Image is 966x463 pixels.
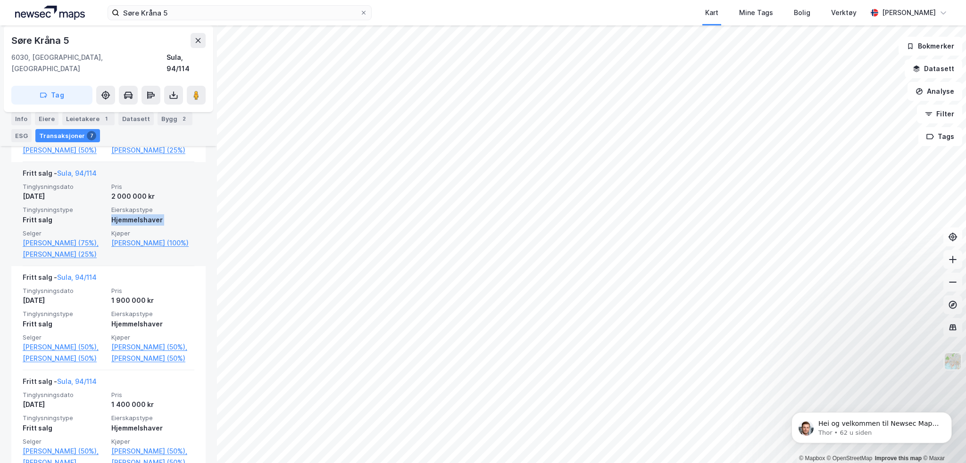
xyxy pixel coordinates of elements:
[111,391,194,399] span: Pris
[23,214,106,226] div: Fritt salg
[87,131,96,140] div: 7
[739,7,773,18] div: Mine Tags
[827,455,873,462] a: OpenStreetMap
[23,168,97,183] div: Fritt salg -
[111,237,194,249] a: [PERSON_NAME] (100%)
[111,341,194,353] a: [PERSON_NAME] (50%),
[905,59,962,78] button: Datasett
[908,82,962,101] button: Analyse
[23,287,106,295] span: Tinglysningsdato
[158,112,192,125] div: Bygg
[111,295,194,306] div: 1 900 000 kr
[23,191,106,202] div: [DATE]
[777,392,966,458] iframe: Intercom notifications melding
[899,37,962,56] button: Bokmerker
[111,438,194,446] span: Kjøper
[111,287,194,295] span: Pris
[917,105,962,123] button: Filter
[799,455,825,462] a: Mapbox
[111,191,194,202] div: 2 000 000 kr
[794,7,810,18] div: Bolig
[23,446,106,457] a: [PERSON_NAME] (50%),
[23,391,106,399] span: Tinglysningsdato
[111,145,194,156] a: [PERSON_NAME] (25%)
[23,376,97,391] div: Fritt salg -
[23,272,97,287] div: Fritt salg -
[23,341,106,353] a: [PERSON_NAME] (50%),
[23,295,106,306] div: [DATE]
[57,273,97,281] a: Sula, 94/114
[875,455,922,462] a: Improve this map
[111,414,194,422] span: Eierskapstype
[23,414,106,422] span: Tinglysningstype
[23,353,106,364] a: [PERSON_NAME] (50%)
[111,183,194,191] span: Pris
[119,6,360,20] input: Søk på adresse, matrikkel, gårdeiere, leietakere eller personer
[111,229,194,237] span: Kjøper
[111,353,194,364] a: [PERSON_NAME] (50%)
[23,145,106,156] a: [PERSON_NAME] (50%)
[23,422,106,434] div: Fritt salg
[111,422,194,434] div: Hjemmelshaver
[882,7,936,18] div: [PERSON_NAME]
[35,129,100,142] div: Transaksjoner
[23,237,106,249] a: [PERSON_NAME] (75%),
[23,399,106,410] div: [DATE]
[11,86,92,105] button: Tag
[11,129,32,142] div: ESG
[23,333,106,341] span: Selger
[23,249,106,260] a: [PERSON_NAME] (25%)
[11,52,167,74] div: 6030, [GEOGRAPHIC_DATA], [GEOGRAPHIC_DATA]
[831,7,857,18] div: Verktøy
[23,183,106,191] span: Tinglysningsdato
[111,399,194,410] div: 1 400 000 kr
[62,112,115,125] div: Leietakere
[23,310,106,318] span: Tinglysningstype
[23,438,106,446] span: Selger
[944,352,962,370] img: Z
[111,333,194,341] span: Kjøper
[57,169,97,177] a: Sula, 94/114
[57,377,97,385] a: Sula, 94/114
[918,127,962,146] button: Tags
[111,446,194,457] a: [PERSON_NAME] (50%),
[111,318,194,330] div: Hjemmelshaver
[101,114,111,123] div: 1
[167,52,206,74] div: Sula, 94/114
[118,112,154,125] div: Datasett
[15,6,85,20] img: logo.a4113a55bc3d86da70a041830d287a7e.svg
[11,112,31,125] div: Info
[23,206,106,214] span: Tinglysningstype
[23,229,106,237] span: Selger
[111,310,194,318] span: Eierskapstype
[111,206,194,214] span: Eierskapstype
[705,7,718,18] div: Kart
[35,112,58,125] div: Eiere
[111,214,194,226] div: Hjemmelshaver
[23,318,106,330] div: Fritt salg
[11,33,71,48] div: Søre Kråna 5
[179,114,189,123] div: 2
